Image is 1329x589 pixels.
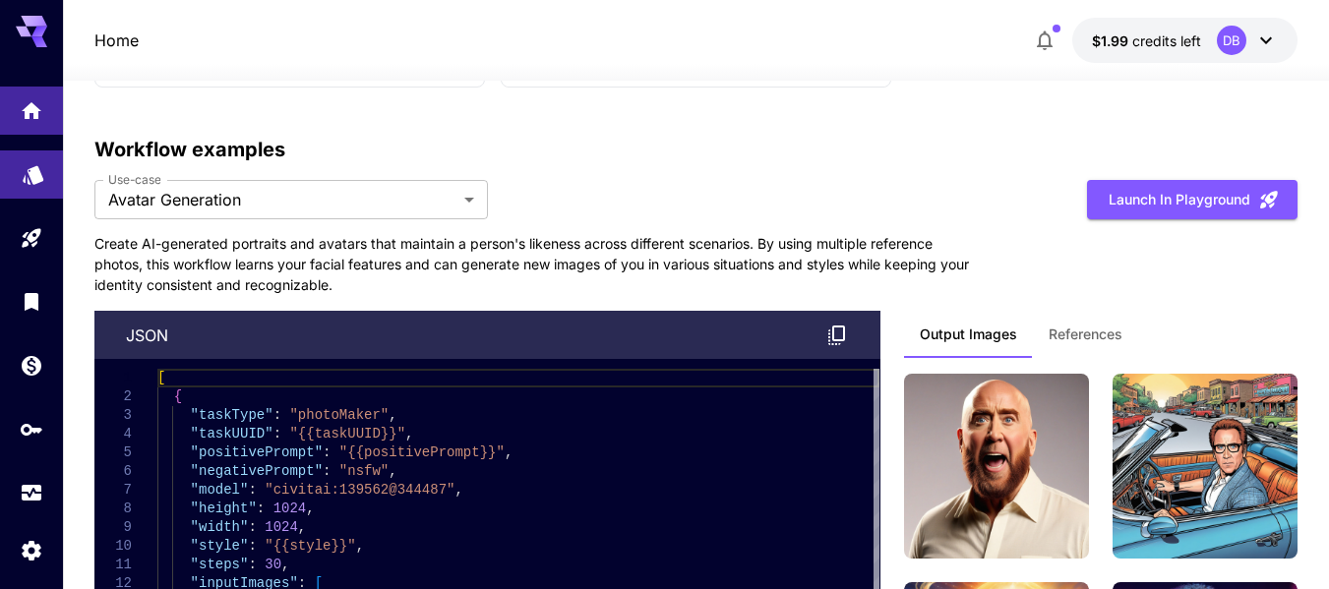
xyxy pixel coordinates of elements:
[389,407,396,423] span: ,
[290,407,390,423] span: "photoMaker"
[108,171,160,188] label: Use-case
[191,538,249,554] span: "style"
[920,325,1017,343] span: Output Images
[94,481,132,500] div: 7
[249,557,257,572] span: :
[94,425,132,443] div: 4
[273,501,307,516] span: 1024
[94,443,132,462] div: 5
[1132,32,1201,49] span: credits left
[273,426,281,442] span: :
[174,388,182,404] span: {
[94,387,132,406] div: 2
[389,463,396,479] span: ,
[94,537,132,556] div: 10
[191,557,249,572] span: "steps"
[20,417,43,442] div: API Keys
[323,463,331,479] span: :
[94,233,980,295] p: Create AI-generated portraits and avatars that maintain a person's likeness across different scen...
[298,519,306,535] span: ,
[339,444,505,460] span: "{{positivePrompt}}"
[273,407,281,423] span: :
[1092,32,1132,49] span: $1.99
[1217,26,1246,55] div: DB
[191,501,257,516] span: "height"
[265,557,281,572] span: 30
[904,374,1089,559] img: man rwre long hair, enjoying sun and wind
[323,444,331,460] span: :
[191,426,273,442] span: "taskUUID"
[1087,180,1298,220] button: Launch in Playground
[22,156,45,181] div: Models
[191,463,323,479] span: "negativePrompt"
[265,519,298,535] span: 1024
[191,519,249,535] span: "width"
[191,407,273,423] span: "taskType"
[126,324,168,347] p: json
[455,482,463,498] span: ,
[356,538,364,554] span: ,
[191,444,323,460] span: "positivePrompt"
[20,538,43,562] div: Settings
[94,29,139,52] nav: breadcrumb
[191,482,249,498] span: "model"
[1049,325,1122,343] span: References
[94,518,132,537] div: 9
[1113,374,1298,559] img: man rwre in a convertible car
[20,353,43,378] div: Wallet
[20,226,43,251] div: Playground
[20,92,43,117] div: Home
[94,500,132,518] div: 8
[94,462,132,481] div: 6
[249,519,257,535] span: :
[94,29,139,52] a: Home
[157,370,165,385] span: [
[257,501,265,516] span: :
[94,406,132,425] div: 3
[306,501,314,516] span: ,
[265,538,355,554] span: "{{style}}"
[20,289,43,314] div: Library
[94,369,132,387] div: 1
[281,557,289,572] span: ,
[339,463,389,479] span: "nsfw"
[94,556,132,574] div: 11
[290,426,406,442] span: "{{taskUUID}}"
[505,444,513,460] span: ,
[405,426,413,442] span: ,
[1072,18,1298,63] button: $1.9857DB
[108,188,456,211] span: Avatar Generation
[1092,30,1201,51] div: $1.9857
[94,135,1298,164] p: Workflow examples
[249,482,257,498] span: :
[249,538,257,554] span: :
[20,481,43,505] div: Usage
[265,482,454,498] span: "civitai:139562@344487"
